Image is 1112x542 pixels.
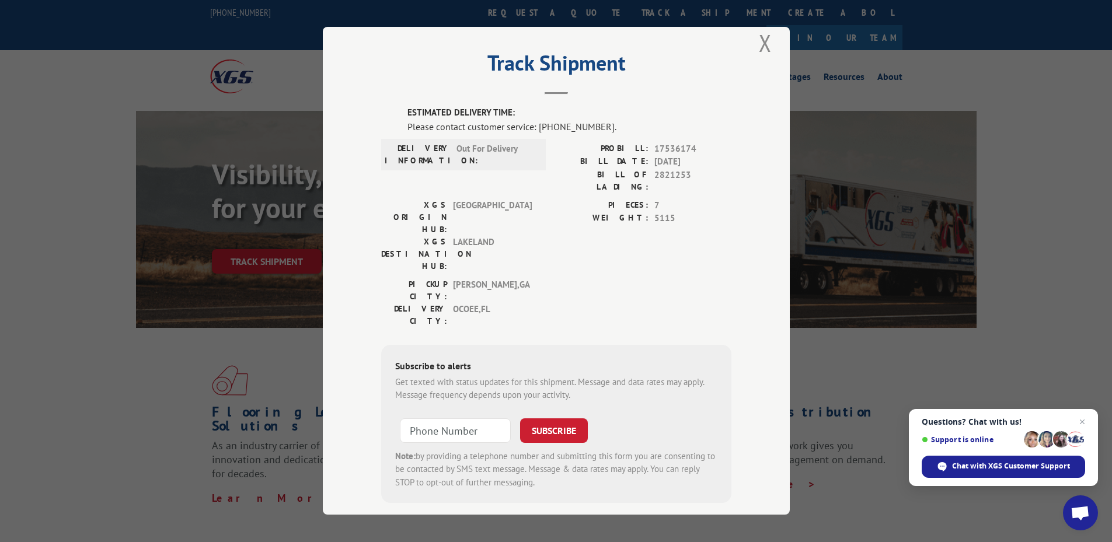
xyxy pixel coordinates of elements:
span: Questions? Chat with us! [922,417,1085,426]
label: XGS DESTINATION HUB: [381,236,447,272]
span: Chat with XGS Customer Support [922,456,1085,478]
label: ESTIMATED DELIVERY TIME: [407,107,731,120]
span: [PERSON_NAME] , GA [453,278,532,303]
label: WEIGHT: [556,212,649,226]
label: PROBILL: [556,142,649,156]
div: Get texted with status updates for this shipment. Message and data rates may apply. Message frequ... [395,376,717,402]
div: by providing a telephone number and submitting this form you are consenting to be contacted by SM... [395,450,717,489]
span: 7 [654,199,731,212]
span: OCOEE , FL [453,303,532,327]
span: [DATE] [654,156,731,169]
label: XGS ORIGIN HUB: [381,199,447,236]
label: PIECES: [556,199,649,212]
span: [GEOGRAPHIC_DATA] [453,199,532,236]
label: BILL OF LADING: [556,169,649,193]
span: 17536174 [654,142,731,156]
label: DELIVERY INFORMATION: [385,142,451,167]
label: BILL DATE: [556,156,649,169]
h2: Track Shipment [381,55,731,77]
label: PICKUP CITY: [381,278,447,303]
div: Subscribe to alerts [395,359,717,376]
a: Open chat [1063,495,1098,530]
span: Out For Delivery [456,142,535,167]
div: Please contact customer service: [PHONE_NUMBER]. [407,120,731,134]
label: DELIVERY CITY: [381,303,447,327]
span: LAKELAND [453,236,532,272]
span: 5115 [654,212,731,226]
input: Phone Number [400,418,511,443]
button: SUBSCRIBE [520,418,588,443]
span: Chat with XGS Customer Support [952,461,1070,471]
strong: Note: [395,450,416,461]
span: Support is online [922,435,1020,444]
span: 2821253 [654,169,731,193]
button: Close modal [755,27,775,59]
